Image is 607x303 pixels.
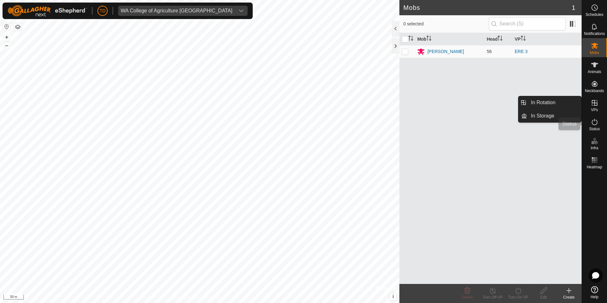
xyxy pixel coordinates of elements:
[100,8,106,14] span: TD
[235,6,248,16] div: dropdown trigger
[587,165,602,169] span: Heatmap
[392,294,394,299] span: i
[531,112,554,120] span: In Storage
[590,146,598,150] span: Infra
[8,5,87,17] img: Gallagher Logo
[121,8,232,13] div: WA College of Agriculture [GEOGRAPHIC_DATA]
[427,48,464,55] div: [PERSON_NAME]
[14,23,22,31] button: Map Layers
[403,4,571,11] h2: Mobs
[518,96,581,109] li: In Rotation
[582,284,607,301] a: Help
[590,51,599,55] span: Mobs
[589,127,600,131] span: Status
[556,294,582,300] div: Create
[527,110,581,122] a: In Storage
[3,33,10,41] button: +
[175,295,198,300] a: Privacy Policy
[480,294,505,300] div: Turn Off VP
[512,33,582,45] th: VP
[403,21,489,27] span: 0 selected
[390,293,397,300] button: i
[572,3,575,12] span: 1
[497,37,503,42] p-sorticon: Activate to sort
[531,99,555,106] span: In Rotation
[515,49,527,54] a: ERE 3
[585,89,604,93] span: Neckbands
[505,294,531,300] div: Turn On VP
[588,70,601,74] span: Animals
[3,42,10,49] button: –
[206,295,225,300] a: Contact Us
[426,37,431,42] p-sorticon: Activate to sort
[118,6,235,16] span: WA College of Agriculture Denmark
[521,37,526,42] p-sorticon: Activate to sort
[518,110,581,122] li: In Storage
[591,108,598,112] span: VPs
[527,96,581,109] a: In Rotation
[408,37,413,42] p-sorticon: Activate to sort
[3,23,10,30] button: Reset Map
[462,295,473,300] span: Delete
[487,49,492,54] span: 56
[531,294,556,300] div: Edit
[489,17,566,30] input: Search (S)
[590,295,598,299] span: Help
[584,32,605,36] span: Notifications
[585,13,603,17] span: Schedules
[415,33,484,45] th: Mob
[484,33,512,45] th: Head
